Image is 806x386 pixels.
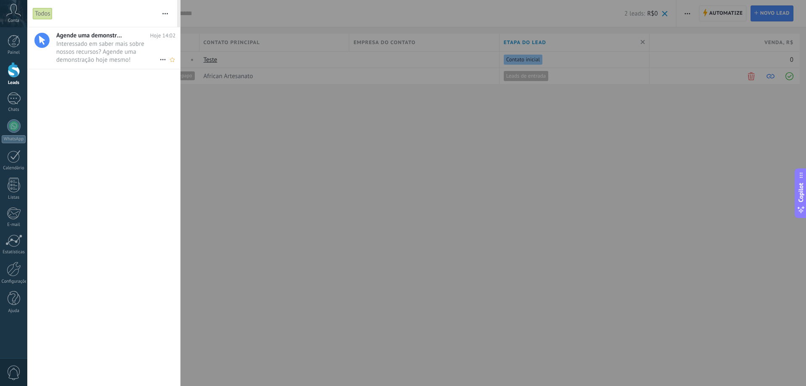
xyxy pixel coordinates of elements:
div: E-mail [2,222,26,228]
span: Agende uma demonstração com um especialista! [56,32,123,39]
span: Interessado em saber mais sobre nossos recursos? Agende uma demonstração hoje mesmo! [56,40,160,63]
a: Agende uma demonstração com um especialista! Hoje 14:02 Interessado em saber mais sobre nossos re... [27,27,180,69]
div: WhatsApp [2,135,26,143]
div: Painel [2,50,26,55]
div: Ajuda [2,308,26,314]
div: Calendário [2,165,26,171]
span: Conta [8,18,19,24]
div: Listas [2,195,26,200]
div: Configurações [2,279,26,284]
div: Chats [2,107,26,113]
div: Estatísticas [2,249,26,255]
span: Copilot [797,183,805,202]
div: Leads [2,80,26,86]
div: Todos [33,8,52,20]
span: Hoje 14:02 [150,32,175,39]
